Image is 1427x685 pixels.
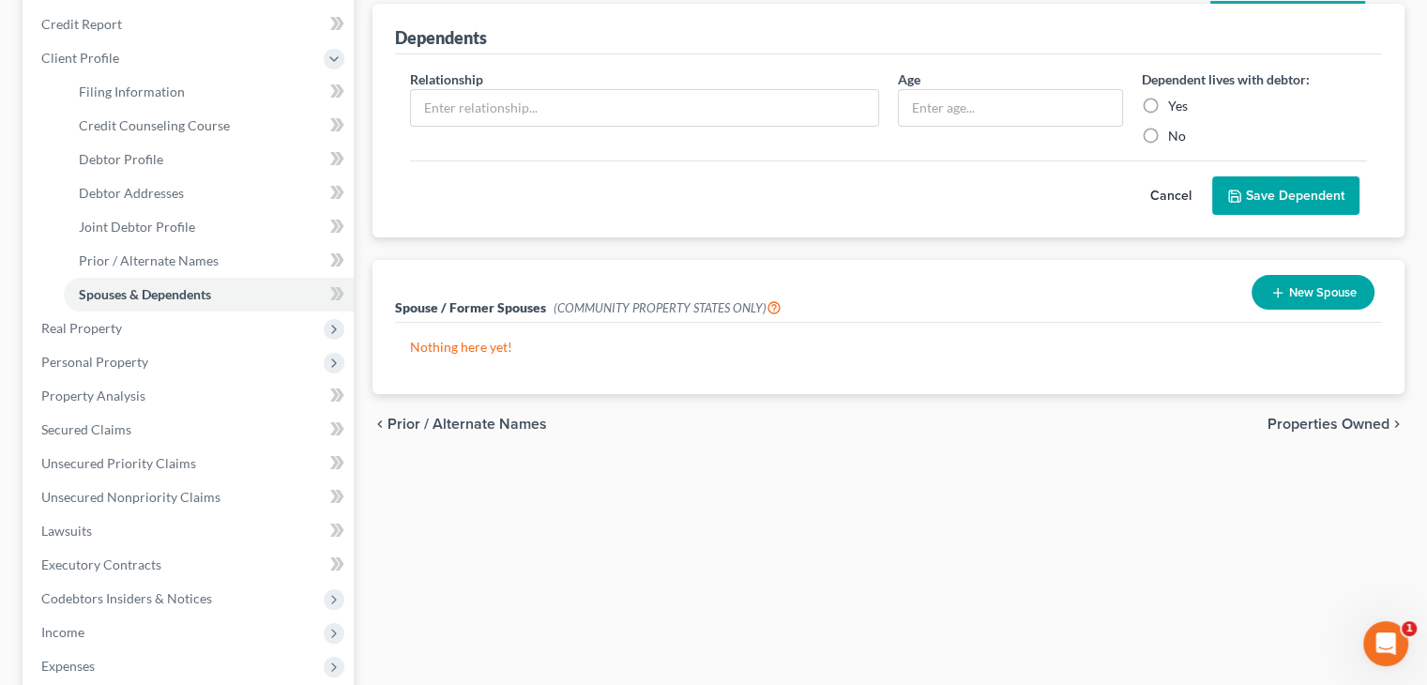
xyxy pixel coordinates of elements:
[1142,69,1310,89] label: Dependent lives with debtor:
[1268,417,1389,432] span: Properties Owned
[41,16,122,32] span: Credit Report
[64,109,354,143] a: Credit Counseling Course
[79,286,211,302] span: Spouses & Dependents
[554,300,782,315] span: (COMMUNITY PROPERTY STATES ONLY)
[387,417,547,432] span: Prior / Alternate Names
[395,26,487,49] div: Dependents
[1363,621,1408,666] iframe: Intercom live chat
[1168,127,1186,145] label: No
[41,320,122,336] span: Real Property
[79,151,163,167] span: Debtor Profile
[372,417,547,432] button: chevron_left Prior / Alternate Names
[26,447,354,480] a: Unsecured Priority Claims
[41,658,95,674] span: Expenses
[41,590,212,606] span: Codebtors Insiders & Notices
[26,480,354,514] a: Unsecured Nonpriority Claims
[26,413,354,447] a: Secured Claims
[41,523,92,539] span: Lawsuits
[372,417,387,432] i: chevron_left
[41,455,196,471] span: Unsecured Priority Claims
[64,143,354,176] a: Debtor Profile
[1268,417,1404,432] button: Properties Owned chevron_right
[898,69,920,89] label: Age
[41,624,84,640] span: Income
[41,388,145,403] span: Property Analysis
[410,71,483,87] span: Relationship
[79,252,219,268] span: Prior / Alternate Names
[1130,177,1212,215] button: Cancel
[410,338,1367,357] p: Nothing here yet!
[41,354,148,370] span: Personal Property
[26,8,354,41] a: Credit Report
[41,489,220,505] span: Unsecured Nonpriority Claims
[64,75,354,109] a: Filing Information
[79,84,185,99] span: Filing Information
[64,278,354,312] a: Spouses & Dependents
[64,210,354,244] a: Joint Debtor Profile
[64,176,354,210] a: Debtor Addresses
[79,219,195,235] span: Joint Debtor Profile
[26,379,354,413] a: Property Analysis
[41,556,161,572] span: Executory Contracts
[1168,97,1188,115] label: Yes
[41,50,119,66] span: Client Profile
[395,299,546,315] span: Spouse / Former Spouses
[41,421,131,437] span: Secured Claims
[1252,275,1374,310] button: New Spouse
[411,90,878,126] input: Enter relationship...
[64,244,354,278] a: Prior / Alternate Names
[79,117,230,133] span: Credit Counseling Course
[1212,176,1359,216] button: Save Dependent
[1402,621,1417,636] span: 1
[26,514,354,548] a: Lawsuits
[79,185,184,201] span: Debtor Addresses
[26,548,354,582] a: Executory Contracts
[899,90,1122,126] input: Enter age...
[1389,417,1404,432] i: chevron_right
